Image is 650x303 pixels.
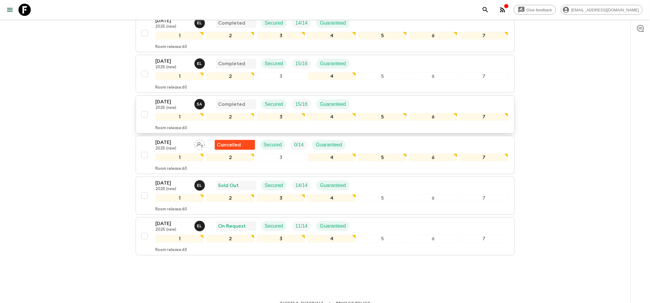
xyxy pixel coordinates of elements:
[409,72,457,80] div: 6
[206,72,254,80] div: 2
[218,60,245,67] p: Completed
[156,194,204,202] div: 1
[358,72,407,80] div: 5
[197,183,202,188] p: E L
[320,19,346,27] p: Guaranteed
[197,224,202,229] p: E L
[156,106,189,110] p: 2025 (new)
[261,18,287,28] div: Secured
[156,207,187,212] p: Room release: 60
[308,194,356,202] div: 4
[206,153,254,161] div: 2
[136,217,515,255] button: [DATE]2025 (new)Eleonora LongobardiOn RequestSecuredTrip FillGuaranteed1234567Room release:60
[292,221,311,231] div: Trip Fill
[218,222,246,230] p: On Request
[290,140,307,150] div: Trip Fill
[523,8,556,12] span: Give feedback
[156,166,187,171] p: Room release: 60
[295,222,308,230] p: 11 / 14
[320,101,346,108] p: Guaranteed
[561,5,643,15] div: [EMAIL_ADDRESS][DOMAIN_NAME]
[156,72,204,80] div: 1
[295,101,308,108] p: 15 / 16
[409,194,457,202] div: 6
[218,101,245,108] p: Completed
[320,182,346,189] p: Guaranteed
[136,14,515,52] button: [DATE]2025 (new)Eleonora LongobardiCompletedSecuredTrip FillGuaranteed1234567Room release:60
[156,187,189,192] p: 2025 (new)
[358,194,407,202] div: 5
[292,59,311,69] div: Trip Fill
[136,177,515,215] button: [DATE]2025 (new)Eleonora LongobardiSold OutSecuredTrip FillGuaranteed1234567Room release:60
[194,223,206,228] span: Eleonora Longobardi
[358,32,407,40] div: 5
[460,113,508,121] div: 7
[218,19,245,27] p: Completed
[409,153,457,161] div: 6
[265,222,283,230] p: Secured
[265,182,283,189] p: Secured
[156,85,187,90] p: Room release: 60
[264,141,282,149] p: Secured
[4,4,16,16] button: menu
[479,4,492,16] button: search adventures
[156,17,189,24] p: [DATE]
[156,65,189,70] p: 2025 (new)
[568,8,642,12] span: [EMAIL_ADDRESS][DOMAIN_NAME]
[261,99,287,109] div: Secured
[292,99,311,109] div: Trip Fill
[217,141,241,149] p: Cancelled
[215,140,255,150] div: Flash Pack cancellation
[265,19,283,27] p: Secured
[295,60,308,67] p: 15 / 16
[265,60,283,67] p: Secured
[261,59,287,69] div: Secured
[156,58,189,65] p: [DATE]
[156,179,189,187] p: [DATE]
[156,227,189,232] p: 2025 (new)
[460,235,508,243] div: 7
[292,18,311,28] div: Trip Fill
[156,24,189,29] p: 2025 (new)
[514,5,556,15] a: Give feedback
[261,181,287,190] div: Secured
[206,194,254,202] div: 2
[460,194,508,202] div: 7
[136,95,515,134] button: [DATE]2025 (new)Simona AlbaneseCompletedSecuredTrip FillGuaranteed1234567Room release:60
[292,181,311,190] div: Trip Fill
[308,113,356,121] div: 4
[358,153,407,161] div: 5
[257,113,305,121] div: 3
[265,101,283,108] p: Secured
[206,235,254,243] div: 2
[409,113,457,121] div: 6
[257,72,305,80] div: 3
[136,136,515,174] button: [DATE]2025 (new)Assign pack leaderFlash Pack cancellationSecuredTrip FillGuaranteed1234567Room re...
[320,60,346,67] p: Guaranteed
[136,55,515,93] button: [DATE]2025 (new)Eleonora LongobardiCompletedSecuredTrip FillGuaranteed1234567Room release:60
[260,140,286,150] div: Secured
[194,180,206,191] button: EL
[156,248,187,253] p: Room release: 60
[194,20,206,25] span: Eleonora Longobardi
[460,153,508,161] div: 7
[409,235,457,243] div: 6
[308,153,356,161] div: 4
[295,19,308,27] p: 14 / 14
[194,221,206,231] button: EL
[358,113,407,121] div: 5
[218,182,239,189] p: Sold Out
[156,153,204,161] div: 1
[358,235,407,243] div: 5
[316,141,342,149] p: Guaranteed
[308,235,356,243] div: 4
[308,32,356,40] div: 4
[409,32,457,40] div: 6
[308,72,356,80] div: 4
[257,32,305,40] div: 3
[206,113,254,121] div: 2
[295,182,308,189] p: 14 / 14
[194,60,206,65] span: Eleonora Longobardi
[294,141,304,149] p: 0 / 14
[460,32,508,40] div: 7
